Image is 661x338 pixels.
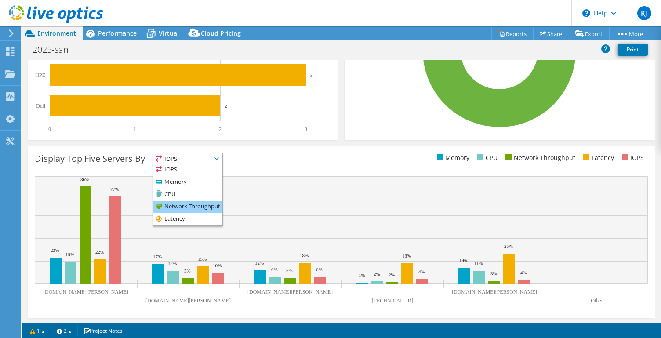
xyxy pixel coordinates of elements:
text: 18% [402,253,411,258]
text: 2% [374,271,380,276]
span: Cloud Pricing [201,29,241,37]
li: Latency [581,153,614,163]
text: 17% [153,254,162,259]
text: 77% [110,186,119,192]
li: IOPS [153,164,222,176]
li: Memory [435,153,469,163]
text: 6% [271,267,278,272]
a: Print [618,44,648,56]
li: Memory [153,176,222,189]
text: 11% [474,261,483,266]
span: IOPS [153,153,222,164]
text: 22% [95,249,104,254]
text: 0 [48,126,51,132]
li: Latency [153,213,222,225]
span: Performance [98,29,137,37]
text: 1 [134,126,136,132]
text: 6% [316,267,323,272]
text: [DOMAIN_NAME][PERSON_NAME] [145,298,231,304]
text: Other [591,298,603,304]
text: 4% [418,269,425,274]
text: 5% [184,268,191,273]
text: 2 [219,126,222,132]
text: 2% [389,272,395,277]
text: 18% [300,253,309,258]
text: 3% [490,271,497,276]
text: 12% [168,261,177,266]
a: More [609,27,650,40]
text: 3 [305,126,307,132]
li: Network Throughput [503,153,575,163]
text: 2 [225,103,227,109]
a: Project Notes [77,325,129,336]
h1: 2025-san [29,45,82,55]
text: [TECHNICAL_ID] [372,298,414,304]
text: Dell [36,103,45,109]
span: Environment [37,29,76,37]
text: 15% [198,256,207,262]
text: 5% [286,268,293,273]
text: 19% [65,252,74,257]
a: 1 [24,325,51,336]
text: 23% [51,247,59,253]
text: HPE [35,72,45,78]
text: 26% [504,244,513,249]
a: Export [569,27,610,40]
text: [DOMAIN_NAME][PERSON_NAME] [452,289,537,295]
span: Virtual [159,29,179,37]
a: 2 [51,325,78,336]
text: 4% [520,270,527,275]
li: CPU [475,153,498,163]
text: [DOMAIN_NAME][PERSON_NAME] [247,289,333,295]
text: 1% [359,273,365,278]
svg: \n [582,9,590,17]
span: KJ [637,6,651,20]
text: [DOMAIN_NAME][PERSON_NAME] [43,289,128,295]
li: IOPS [620,153,644,163]
text: 12% [255,260,264,265]
text: 14% [459,258,468,263]
a: Share [533,27,569,40]
li: Network Throughput [153,201,222,213]
text: 10% [213,263,222,268]
a: Reports [491,27,534,40]
li: CPU [153,189,222,201]
text: 3 [310,73,313,78]
text: 86% [80,177,89,182]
